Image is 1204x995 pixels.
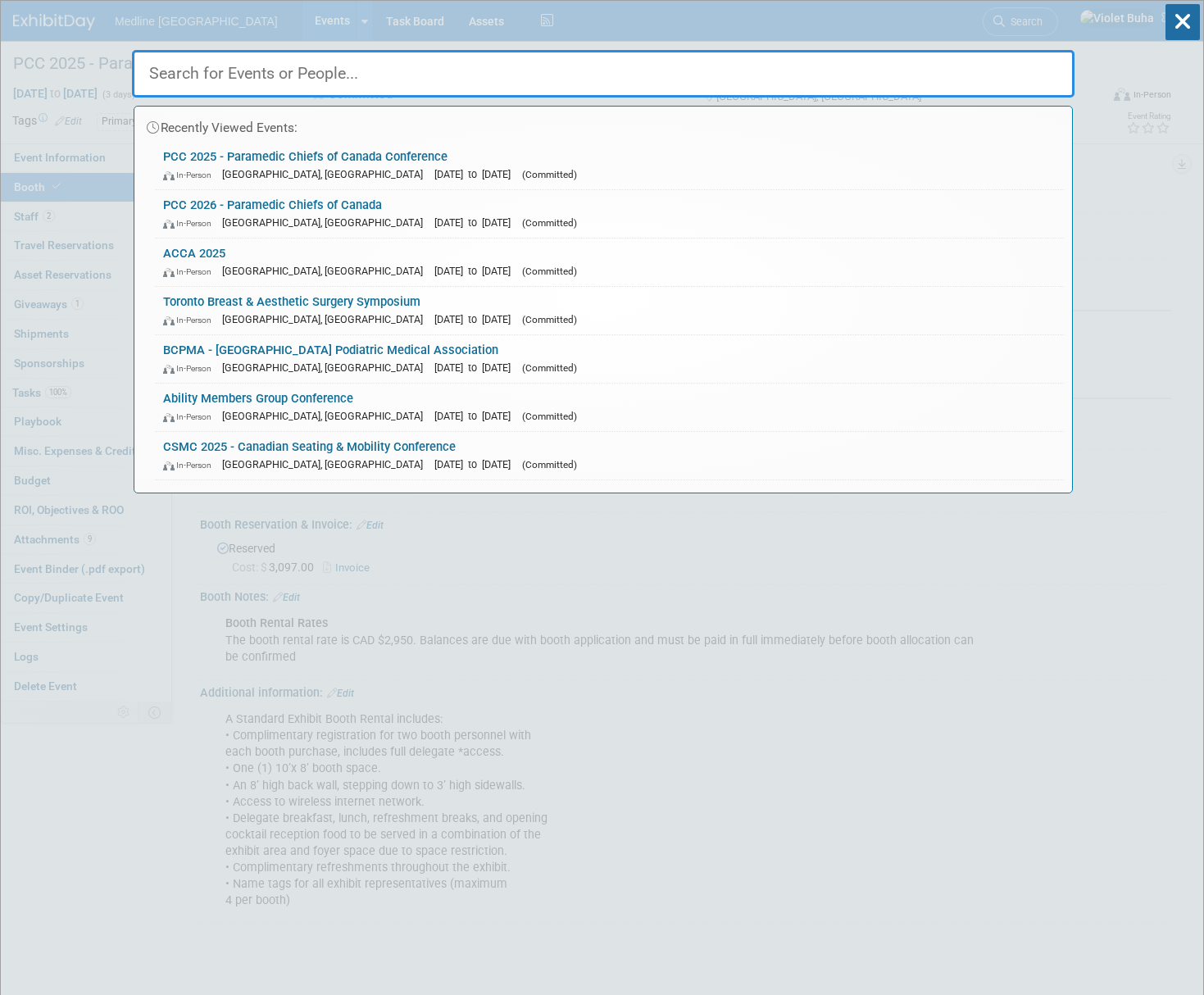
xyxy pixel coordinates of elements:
span: [GEOGRAPHIC_DATA], [GEOGRAPHIC_DATA] [222,265,431,277]
span: In-Person [163,315,219,325]
a: ACCA 2025 In-Person [GEOGRAPHIC_DATA], [GEOGRAPHIC_DATA] [DATE] to [DATE] (Committed) [155,239,1064,286]
span: In-Person [163,411,219,422]
span: [GEOGRAPHIC_DATA], [GEOGRAPHIC_DATA] [222,313,431,325]
span: (Committed) [522,169,577,180]
span: (Committed) [522,411,577,422]
span: (Committed) [522,266,577,277]
span: In-Person [163,170,219,180]
span: In-Person [163,363,219,374]
span: [DATE] to [DATE] [434,458,519,470]
span: (Committed) [522,314,577,325]
span: (Committed) [522,217,577,229]
a: PCC 2026 - Paramedic Chiefs of Canada In-Person [GEOGRAPHIC_DATA], [GEOGRAPHIC_DATA] [DATE] to [D... [155,190,1064,238]
span: In-Person [163,460,219,470]
span: [DATE] to [DATE] [434,410,519,422]
span: [GEOGRAPHIC_DATA], [GEOGRAPHIC_DATA] [222,216,431,229]
div: Recently Viewed Events: [143,107,1064,142]
span: (Committed) [522,459,577,470]
span: [GEOGRAPHIC_DATA], [GEOGRAPHIC_DATA] [222,361,431,374]
span: [DATE] to [DATE] [434,265,519,277]
span: [DATE] to [DATE] [434,216,519,229]
input: Search for Events or People... [132,50,1075,98]
a: Toronto Breast & Aesthetic Surgery Symposium In-Person [GEOGRAPHIC_DATA], [GEOGRAPHIC_DATA] [DATE... [155,287,1064,334]
a: CSMC 2025 - Canadian Seating & Mobility Conference In-Person [GEOGRAPHIC_DATA], [GEOGRAPHIC_DATA]... [155,432,1064,479]
span: [GEOGRAPHIC_DATA], [GEOGRAPHIC_DATA] [222,458,431,470]
span: [DATE] to [DATE] [434,313,519,325]
span: [DATE] to [DATE] [434,168,519,180]
span: [GEOGRAPHIC_DATA], [GEOGRAPHIC_DATA] [222,168,431,180]
span: (Committed) [522,362,577,374]
span: [GEOGRAPHIC_DATA], [GEOGRAPHIC_DATA] [222,410,431,422]
span: In-Person [163,218,219,229]
span: In-Person [163,266,219,277]
span: [DATE] to [DATE] [434,361,519,374]
a: Ability Members Group Conference In-Person [GEOGRAPHIC_DATA], [GEOGRAPHIC_DATA] [DATE] to [DATE] ... [155,384,1064,431]
a: BCPMA - [GEOGRAPHIC_DATA] Podiatric Medical Association In-Person [GEOGRAPHIC_DATA], [GEOGRAPHIC_... [155,335,1064,383]
a: PCC 2025 - Paramedic Chiefs of Canada Conference In-Person [GEOGRAPHIC_DATA], [GEOGRAPHIC_DATA] [... [155,142,1064,189]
